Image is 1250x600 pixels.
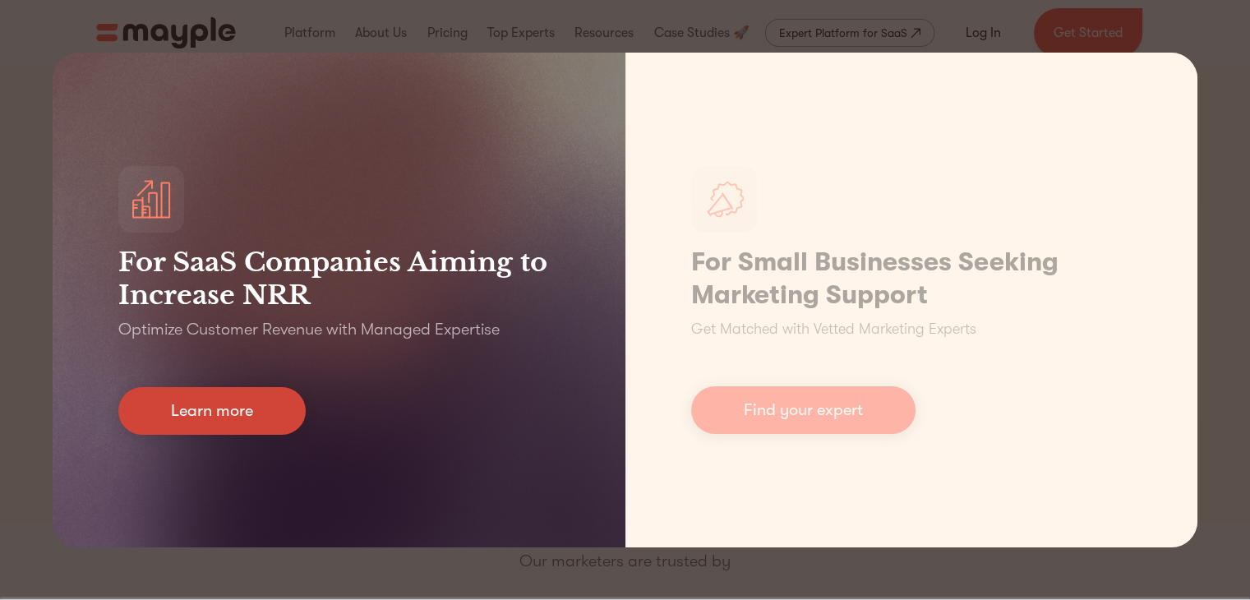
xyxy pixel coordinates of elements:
[118,246,560,312] h3: For SaaS Companies Aiming to Increase NRR
[691,318,976,340] p: Get Matched with Vetted Marketing Experts
[118,387,306,435] a: Learn more
[118,318,500,341] p: Optimize Customer Revenue with Managed Expertise
[691,246,1132,312] h1: For Small Businesses Seeking Marketing Support
[691,386,916,434] a: Find your expert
